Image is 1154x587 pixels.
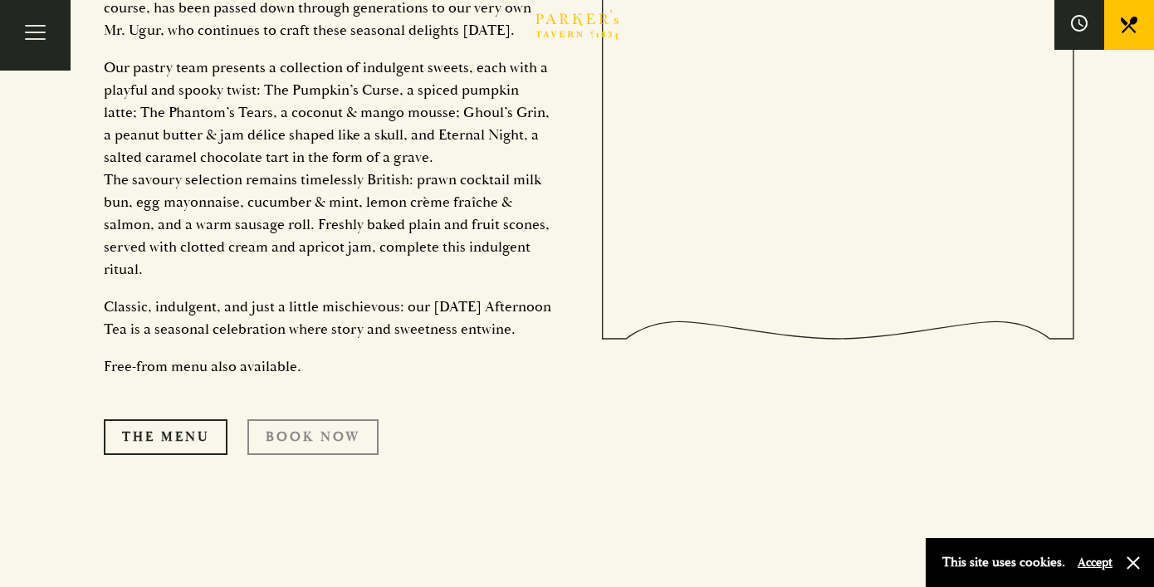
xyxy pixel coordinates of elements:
button: Close and accept [1125,555,1142,571]
p: Our pastry team presents a collection of indulgent sweets, each with a playful and spooky twist: ... [104,56,552,281]
p: Free-from menu also available. [104,355,552,378]
p: Classic, indulgent, and just a little mischievous: our [DATE] Afternoon Tea is a seasonal celebra... [104,296,552,340]
button: Accept [1078,555,1112,570]
a: Book Now [247,419,379,454]
a: The Menu [104,419,227,454]
p: This site uses cookies. [942,550,1065,575]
